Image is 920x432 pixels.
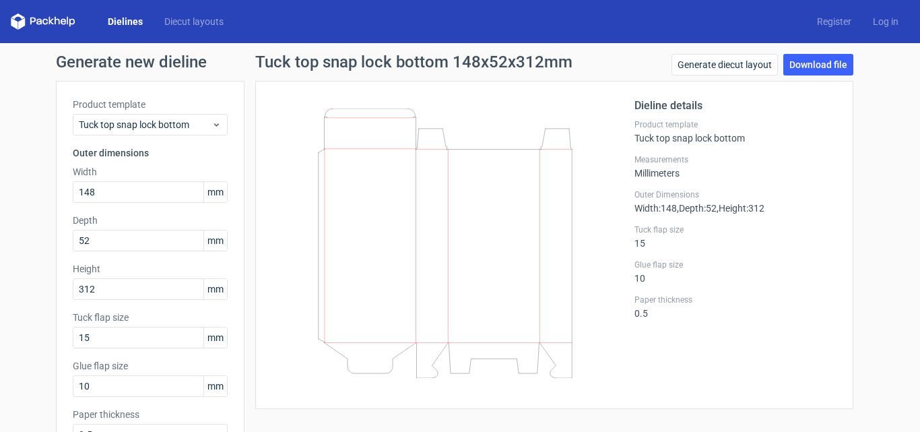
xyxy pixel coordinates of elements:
label: Tuck flap size [634,224,836,235]
h3: Outer dimensions [73,146,228,160]
span: , Height : 312 [717,203,764,214]
span: Width : 148 [634,203,677,214]
span: , Depth : 52 [677,203,717,214]
label: Outer Dimensions [634,189,836,200]
div: 10 [634,259,836,284]
label: Tuck flap size [73,311,228,324]
div: 15 [634,224,836,249]
h2: Dieline details [634,98,836,114]
a: Register [806,15,862,28]
span: mm [203,230,227,251]
a: Log in [862,15,909,28]
span: mm [203,279,227,299]
label: Paper thickness [634,295,836,305]
label: Glue flap size [634,259,836,270]
div: Millimeters [634,154,836,179]
label: Height [73,262,228,276]
label: Paper thickness [73,408,228,421]
a: Download file [783,54,853,75]
label: Product template [634,119,836,130]
span: mm [203,328,227,348]
label: Measurements [634,154,836,165]
span: mm [203,376,227,396]
a: Dielines [97,15,154,28]
div: 0.5 [634,295,836,319]
label: Depth [73,214,228,227]
a: Diecut layouts [154,15,234,28]
label: Product template [73,98,228,111]
span: mm [203,182,227,202]
span: Tuck top snap lock bottom [79,118,211,131]
a: Generate diecut layout [671,54,778,75]
h1: Tuck top snap lock bottom 148x52x312mm [255,54,572,70]
h1: Generate new dieline [56,54,864,70]
label: Width [73,165,228,179]
div: Tuck top snap lock bottom [634,119,836,144]
label: Glue flap size [73,359,228,373]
